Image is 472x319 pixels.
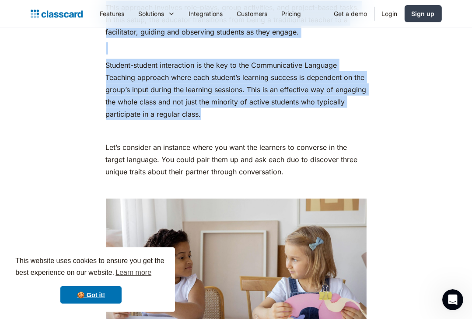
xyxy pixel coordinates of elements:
p: ‍ [106,182,367,194]
a: Customers [230,4,275,24]
span: This website uses cookies to ensure you get the best experience on our website. [15,256,167,279]
div: Solutions [132,4,182,24]
iframe: Intercom live chat [442,289,463,310]
a: dismiss cookie message [60,286,122,304]
p: Student-student interaction is the key to the Communicative Language Teaching approach where each... [106,59,367,120]
p: ‍ [106,125,367,137]
a: Pricing [275,4,308,24]
div: Sign up [412,9,435,18]
div: cookieconsent [7,247,175,312]
a: Get a demo [327,4,374,24]
a: learn more about cookies [114,266,153,279]
a: Sign up [405,5,442,22]
a: Login [375,4,405,24]
p: Let’s consider an instance where you want the learners to converse in the target language. You co... [106,141,367,178]
div: Solutions [139,9,164,18]
a: Integrations [182,4,230,24]
a: Features [93,4,132,24]
p: ‍ [106,42,367,55]
a: home [31,8,83,20]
